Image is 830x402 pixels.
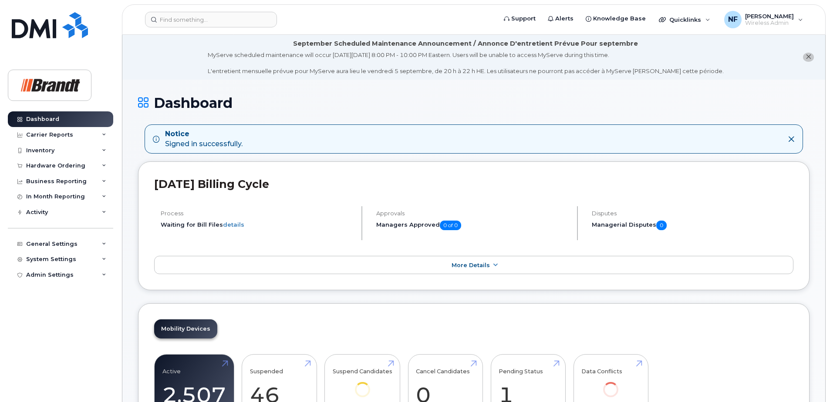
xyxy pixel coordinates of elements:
[161,210,354,217] h4: Process
[592,210,793,217] h4: Disputes
[592,221,793,230] h5: Managerial Disputes
[376,210,570,217] h4: Approvals
[223,221,244,228] a: details
[165,129,243,139] strong: Notice
[208,51,724,75] div: MyServe scheduled maintenance will occur [DATE][DATE] 8:00 PM - 10:00 PM Eastern. Users will be u...
[656,221,667,230] span: 0
[138,95,810,111] h1: Dashboard
[452,262,490,268] span: More Details
[376,221,570,230] h5: Managers Approved
[154,319,217,338] a: Mobility Devices
[293,39,638,48] div: September Scheduled Maintenance Announcement / Annonce D'entretient Prévue Pour septembre
[161,221,354,229] li: Waiting for Bill Files
[803,53,814,62] button: close notification
[440,221,461,230] span: 0 of 0
[154,178,793,191] h2: [DATE] Billing Cycle
[165,129,243,149] div: Signed in successfully.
